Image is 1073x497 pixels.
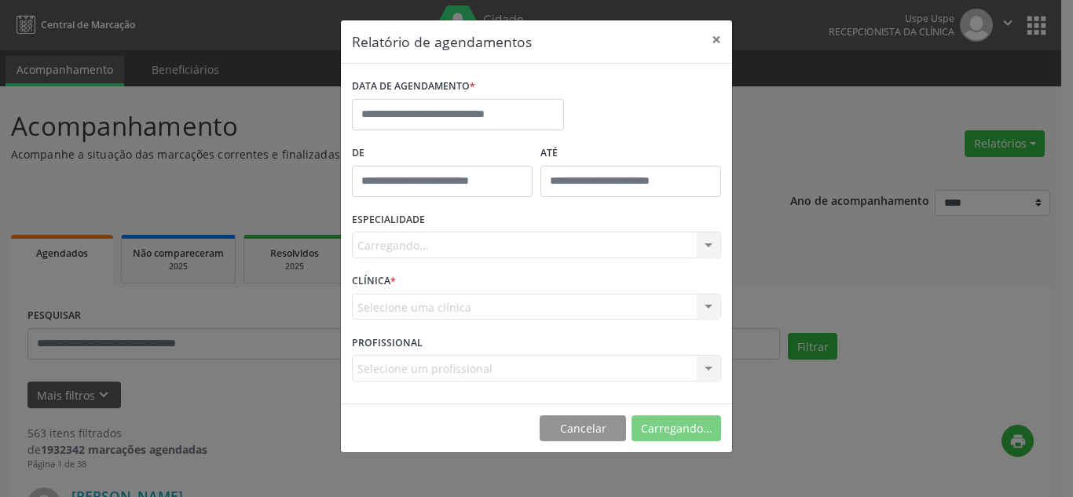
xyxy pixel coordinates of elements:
label: PROFISSIONAL [352,331,423,355]
h5: Relatório de agendamentos [352,31,532,52]
label: ATÉ [540,141,721,166]
label: ESPECIALIDADE [352,208,425,232]
button: Close [701,20,732,59]
button: Carregando... [632,415,721,442]
label: DATA DE AGENDAMENTO [352,75,475,99]
button: Cancelar [540,415,626,442]
label: CLÍNICA [352,269,396,294]
label: De [352,141,533,166]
